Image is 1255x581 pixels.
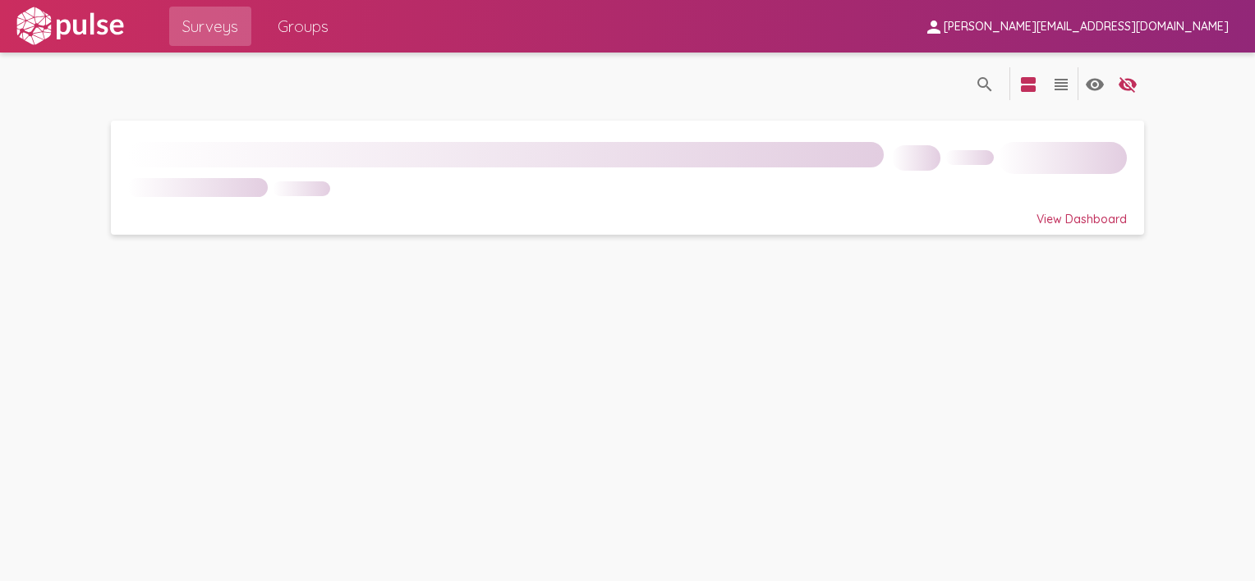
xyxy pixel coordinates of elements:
button: [PERSON_NAME][EMAIL_ADDRESS][DOMAIN_NAME] [911,11,1242,41]
mat-icon: language [1085,75,1105,94]
img: white-logo.svg [13,6,126,47]
div: View Dashboard [128,197,1127,226]
a: View Dashboard [111,121,1144,235]
button: language [1045,67,1078,100]
mat-icon: language [1118,75,1138,94]
a: Surveys [169,7,251,46]
mat-icon: language [975,75,995,94]
span: Groups [278,11,329,41]
mat-icon: language [1051,75,1071,94]
button: language [1012,67,1045,100]
span: Surveys [182,11,238,41]
button: language [1111,67,1144,100]
mat-icon: person [924,17,944,37]
button: language [1078,67,1111,100]
mat-icon: language [1018,75,1038,94]
a: Groups [264,7,342,46]
span: [PERSON_NAME][EMAIL_ADDRESS][DOMAIN_NAME] [944,20,1229,34]
button: language [968,67,1001,100]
